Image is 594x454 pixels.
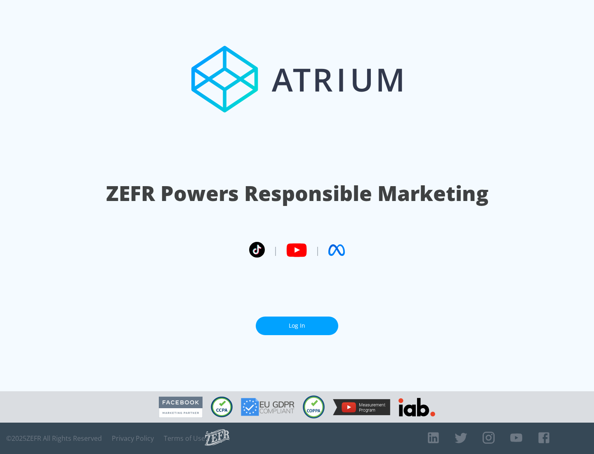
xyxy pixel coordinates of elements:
a: Log In [256,317,338,335]
img: YouTube Measurement Program [333,399,390,415]
img: IAB [398,398,435,416]
a: Terms of Use [164,434,205,442]
a: Privacy Policy [112,434,154,442]
h1: ZEFR Powers Responsible Marketing [106,179,488,208]
img: GDPR Compliant [241,398,295,416]
span: | [273,244,278,256]
img: COPPA Compliant [303,395,325,419]
span: © 2025 ZEFR All Rights Reserved [6,434,102,442]
img: CCPA Compliant [211,397,233,417]
img: Facebook Marketing Partner [159,397,203,418]
span: | [315,244,320,256]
